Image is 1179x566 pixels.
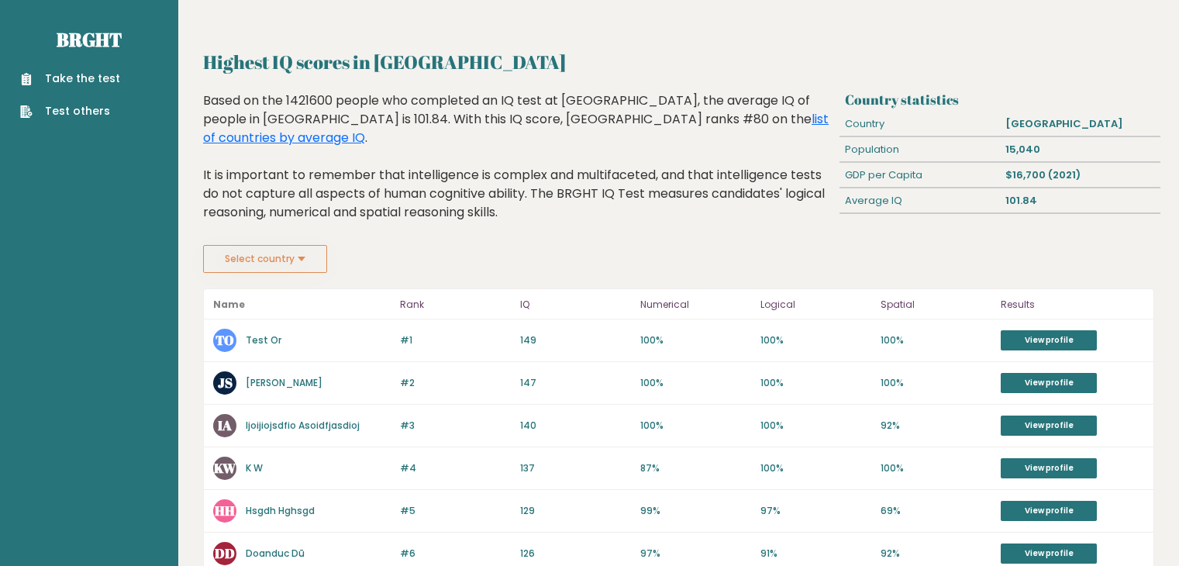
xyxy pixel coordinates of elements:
p: 100% [760,419,871,433]
a: View profile [1001,416,1097,436]
p: #5 [400,504,511,518]
p: 100% [760,461,871,475]
a: Test others [20,103,120,119]
p: IQ [520,295,631,314]
p: 87% [640,461,751,475]
p: 100% [640,419,751,433]
text: HH [215,502,235,519]
p: #2 [400,376,511,390]
text: JS [218,374,233,392]
a: Hsgdh Hghsgd [246,504,315,517]
a: list of countries by average IQ [203,110,829,147]
p: 100% [760,333,871,347]
div: 101.84 [1000,188,1160,213]
div: $16,700 (2021) [1000,163,1160,188]
text: DD [215,544,235,562]
p: 69% [881,504,991,518]
p: 100% [881,376,991,390]
p: Rank [400,295,511,314]
p: #1 [400,333,511,347]
p: 147 [520,376,631,390]
div: Average IQ [839,188,1000,213]
p: 149 [520,333,631,347]
p: 92% [881,419,991,433]
p: 100% [881,461,991,475]
a: Test Or [246,333,281,347]
h2: Highest IQ scores in [GEOGRAPHIC_DATA] [203,48,1154,76]
a: View profile [1001,544,1097,564]
a: View profile [1001,373,1097,393]
p: 100% [760,376,871,390]
p: #6 [400,547,511,561]
text: IA [218,416,232,434]
b: Name [213,298,245,311]
div: Country [839,112,1000,136]
p: 126 [520,547,631,561]
p: 100% [881,333,991,347]
p: Numerical [640,295,751,314]
a: View profile [1001,458,1097,478]
p: 137 [520,461,631,475]
p: 91% [760,547,871,561]
p: #3 [400,419,511,433]
p: 129 [520,504,631,518]
a: Ijoijiojsdfio Asoidfjasdioj [246,419,360,432]
p: Results [1001,295,1144,314]
div: GDP per Capita [839,163,1000,188]
h3: Country statistics [845,91,1154,108]
a: Brght [57,27,122,52]
text: TO [215,331,234,349]
a: K W [246,461,263,475]
div: [GEOGRAPHIC_DATA] [1000,112,1160,136]
button: Select country [203,245,327,273]
a: [PERSON_NAME] [246,376,322,389]
p: 97% [760,504,871,518]
a: View profile [1001,330,1097,350]
p: 100% [640,376,751,390]
text: KW [214,459,236,477]
div: Population [839,137,1000,162]
div: Based on the 1421600 people who completed an IQ test at [GEOGRAPHIC_DATA], the average IQ of peop... [203,91,833,245]
a: Doanduc Dũ [246,547,305,560]
p: 140 [520,419,631,433]
p: #4 [400,461,511,475]
p: Spatial [881,295,991,314]
p: Logical [760,295,871,314]
p: 97% [640,547,751,561]
div: 15,040 [1000,137,1160,162]
p: 99% [640,504,751,518]
p: 100% [640,333,751,347]
a: Take the test [20,71,120,87]
p: 92% [881,547,991,561]
a: View profile [1001,501,1097,521]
